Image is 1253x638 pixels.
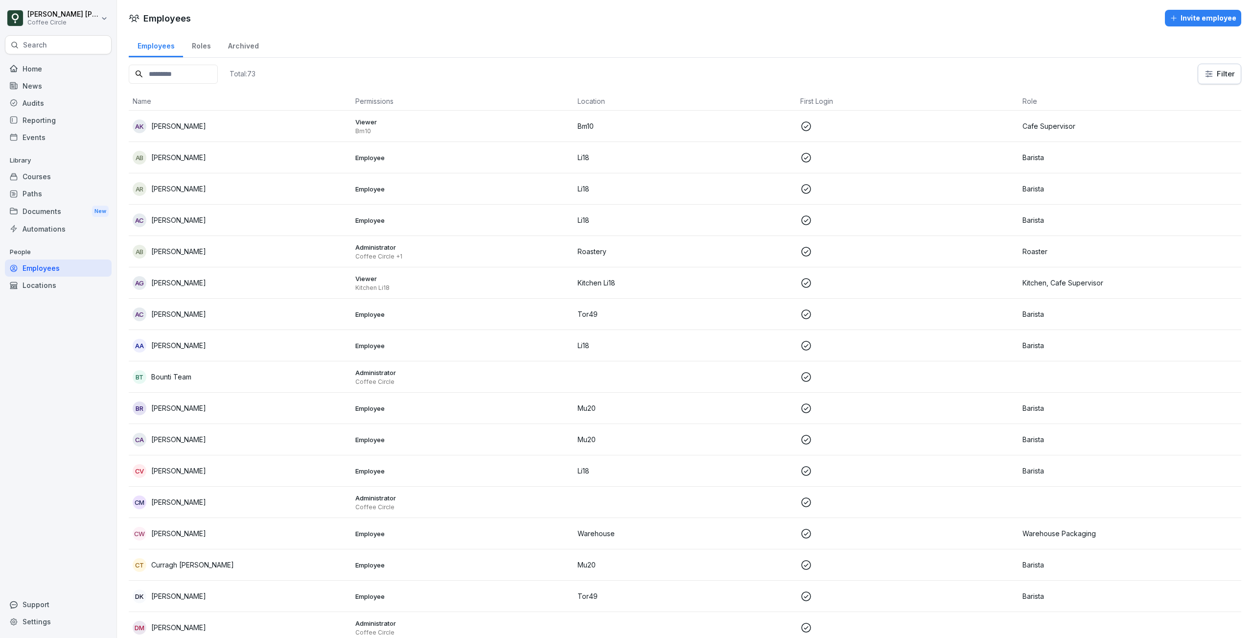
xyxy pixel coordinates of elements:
[133,464,146,478] div: CV
[1022,560,1237,570] p: Barista
[219,32,267,57] a: Archived
[355,561,570,569] p: Employee
[578,152,792,163] p: Li18
[5,220,112,237] a: Automations
[133,370,146,384] div: BT
[355,503,570,511] p: Coffee Circle
[355,629,570,637] p: Coffee Circle
[574,92,796,111] th: Location
[5,596,112,613] div: Support
[1022,121,1237,131] p: Cafe Supervisor
[1022,591,1237,601] p: Barista
[1022,309,1237,319] p: Barista
[355,310,570,319] p: Employee
[578,184,792,194] p: Li18
[183,32,219,57] a: Roles
[355,619,570,628] p: Administrator
[1019,92,1241,111] th: Role
[578,403,792,413] p: Mu20
[355,284,570,292] p: Kitchen Li18
[92,206,109,217] div: New
[151,340,206,351] p: [PERSON_NAME]
[151,622,206,633] p: [PERSON_NAME]
[578,309,792,319] p: Tor49
[151,434,206,445] p: [PERSON_NAME]
[355,435,570,444] p: Employee
[5,60,112,77] a: Home
[133,245,146,259] div: AB
[5,613,112,630] a: Settings
[355,127,570,135] p: Bm10
[5,168,112,185] a: Courses
[578,121,792,131] p: Bm10
[133,433,146,447] div: CA
[129,32,183,57] a: Employees
[151,152,206,163] p: [PERSON_NAME]
[133,590,146,603] div: DK
[1022,466,1237,476] p: Barista
[1204,69,1235,79] div: Filter
[133,558,146,572] div: CT
[151,246,206,257] p: [PERSON_NAME]
[151,184,206,194] p: [PERSON_NAME]
[355,467,570,475] p: Employee
[5,277,112,294] a: Locations
[578,591,792,601] p: Tor49
[796,92,1019,111] th: First Login
[151,591,206,601] p: [PERSON_NAME]
[151,372,191,382] p: Bounti Team
[1022,434,1237,445] p: Barista
[151,278,206,288] p: [PERSON_NAME]
[27,10,99,19] p: [PERSON_NAME] [PERSON_NAME]
[355,253,570,260] p: Coffee Circle +1
[133,276,146,290] div: AG
[133,307,146,321] div: AC
[351,92,574,111] th: Permissions
[578,340,792,351] p: Li18
[133,527,146,541] div: CW
[578,215,792,225] p: Li18
[5,95,112,112] a: Audits
[355,368,570,377] p: Administrator
[5,112,112,129] a: Reporting
[151,215,206,225] p: [PERSON_NAME]
[5,202,112,220] div: Documents
[1022,340,1237,351] p: Barista
[5,185,112,202] a: Paths
[27,19,99,26] p: Coffee Circle
[578,528,792,539] p: Warehouse
[133,151,146,165] div: AB
[1022,246,1237,257] p: Roaster
[578,560,792,570] p: Mu20
[133,621,146,635] div: DM
[133,213,146,227] div: AC
[1022,184,1237,194] p: Barista
[129,92,351,111] th: Name
[230,69,255,78] p: Total: 73
[133,496,146,509] div: CM
[1022,278,1237,288] p: Kitchen, Cafe Supervisor
[355,529,570,538] p: Employee
[5,77,112,95] a: News
[5,260,112,277] a: Employees
[151,497,206,507] p: [PERSON_NAME]
[1022,152,1237,163] p: Barista
[133,339,146,353] div: AA
[1022,215,1237,225] p: Barista
[5,129,112,146] a: Events
[355,243,570,252] p: Administrator
[355,341,570,350] p: Employee
[355,378,570,386] p: Coffee Circle
[151,309,206,319] p: [PERSON_NAME]
[355,494,570,502] p: Administrator
[355,404,570,413] p: Employee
